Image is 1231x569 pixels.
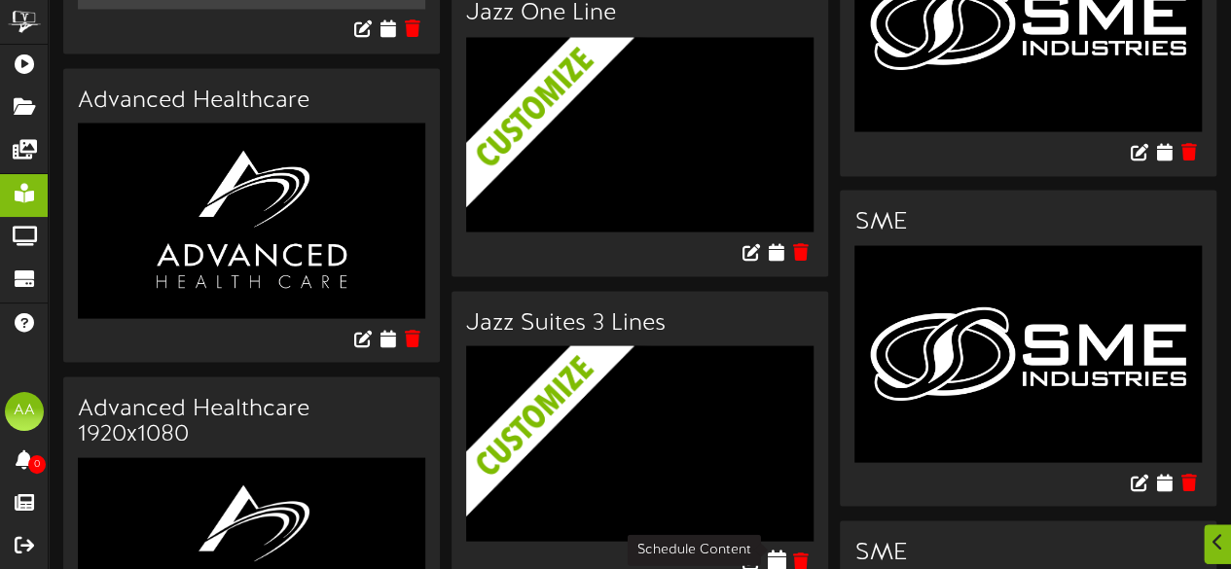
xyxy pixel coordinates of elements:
[78,88,425,113] h3: Advanced Healthcare
[466,37,843,287] img: customize_overlay-33eb2c126fd3cb1579feece5bc878b72.png
[466,1,814,26] h3: Jazz One Line
[854,245,1202,462] img: cb6c8ce7-7247-4c29-852a-03e30aa5b741.png
[466,310,814,336] h3: Jazz Suites 3 Lines
[28,455,46,474] span: 0
[78,396,425,447] h3: Advanced Healthcare 1920x1080
[854,209,1202,234] h3: SME
[78,123,425,318] img: 49307b33-a4a6-40ff-b502-aa5b4991927c.png
[854,540,1202,565] h3: SME
[5,392,44,431] div: AA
